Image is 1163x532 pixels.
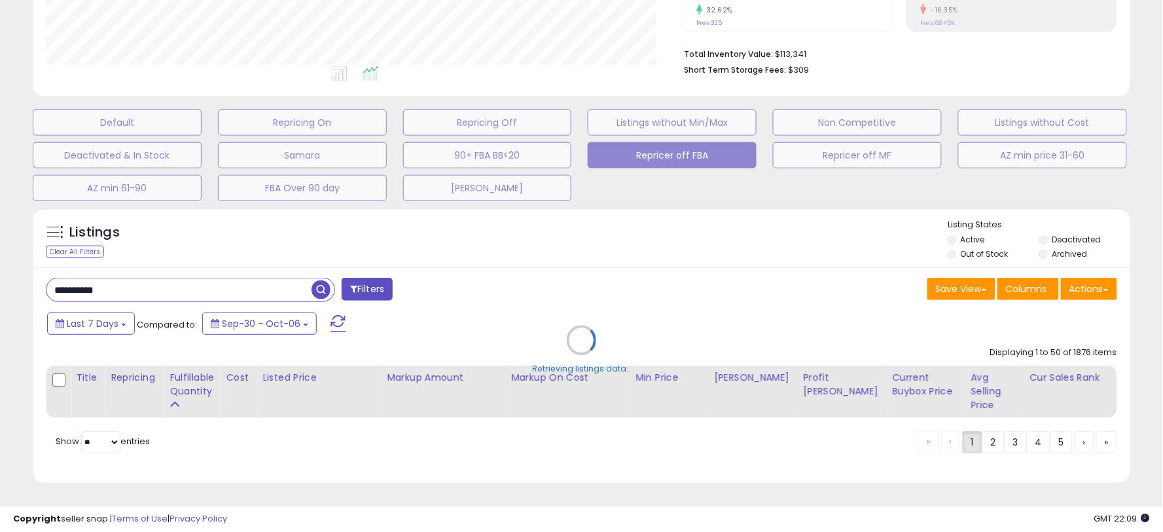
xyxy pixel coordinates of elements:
small: Prev: 325 [696,19,722,27]
b: Total Inventory Value: [684,48,773,60]
button: Non Competitive [773,109,942,136]
button: Deactivated & In Stock [33,142,202,168]
b: Short Term Storage Fees: [684,64,786,75]
button: AZ min 61-90 [33,175,202,201]
small: 32.62% [702,5,732,15]
button: Samara [218,142,387,168]
small: Prev: 68.45% [921,19,956,27]
div: Retrieving listings data.. [533,363,631,375]
strong: Copyright [13,512,61,525]
button: Listings without Cost [958,109,1127,136]
a: Terms of Use [112,512,168,525]
a: Privacy Policy [170,512,227,525]
button: Listings without Min/Max [588,109,757,136]
button: FBA Over 90 day [218,175,387,201]
button: AZ min price 31-60 [958,142,1127,168]
button: Default [33,109,202,136]
span: 2025-10-15 22:09 GMT [1094,512,1150,525]
span: $309 [788,64,809,76]
button: Repricing Off [403,109,572,136]
button: [PERSON_NAME] [403,175,572,201]
button: 90+ FBA BB<20 [403,142,572,168]
small: -16.35% [927,5,959,15]
button: Repricer off MF [773,142,942,168]
div: seller snap | | [13,513,227,525]
button: Repricer off FBA [588,142,757,168]
button: Repricing On [218,109,387,136]
li: $113,341 [684,45,1107,61]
